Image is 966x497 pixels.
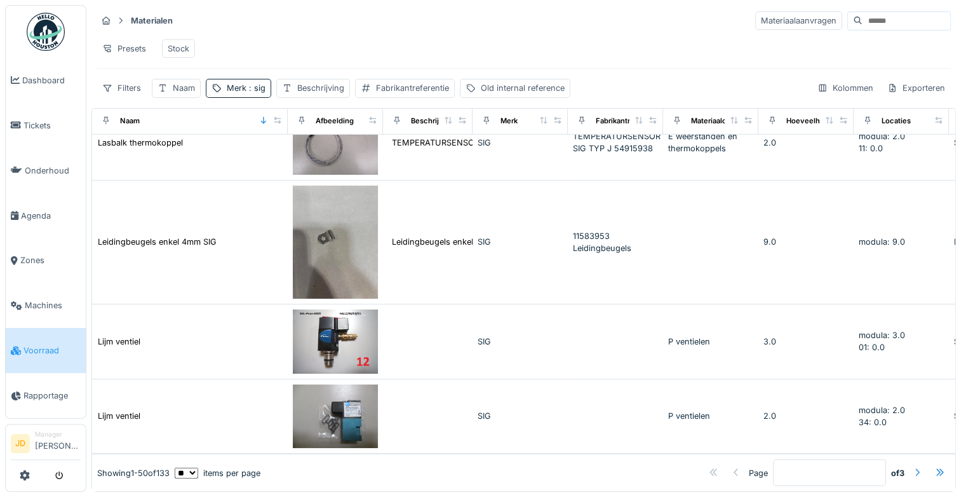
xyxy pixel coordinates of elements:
[227,82,265,94] div: Merk
[596,116,662,126] div: Fabrikantreferentie
[120,116,140,126] div: Naam
[22,74,81,86] span: Dashboard
[763,410,849,422] div: 2.0
[755,11,842,30] div: Materiaalaanvragen
[6,58,86,103] a: Dashboard
[392,236,511,248] div: Leidingbeugels enkel 4mm SIG
[6,328,86,373] a: Voorraad
[812,79,879,97] div: Kolommen
[786,116,831,126] div: Hoeveelheid
[293,186,378,299] img: Leidingbeugels enkel 4mm SIG
[35,430,81,439] div: Manager
[316,116,354,126] div: Afbeelding
[411,116,454,126] div: Beschrijving
[98,410,140,422] div: Lijm ventiel
[168,43,189,55] div: Stock
[297,82,344,94] div: Beschrijving
[20,254,81,266] span: Zones
[11,434,30,453] li: JD
[859,330,905,340] span: modula: 3.0
[859,405,905,415] span: modula: 2.0
[293,111,378,175] img: Lasbalk thermokoppel
[859,237,905,247] span: modula: 9.0
[293,385,378,449] img: Lijm ventiel
[763,336,849,348] div: 3.0
[481,82,565,94] div: Old internal reference
[6,238,86,283] a: Zones
[668,336,753,348] div: P ventielen
[763,236,849,248] div: 9.0
[23,119,81,132] span: Tickets
[891,467,904,479] strong: of 3
[25,299,81,311] span: Machines
[246,83,265,93] span: : sig
[6,283,86,329] a: Machines
[27,13,65,51] img: Badge_color-CXgf-gQk.svg
[35,430,81,457] li: [PERSON_NAME]
[478,336,563,348] div: SIG
[98,137,183,149] div: Lasbalk thermokoppel
[478,410,563,422] div: SIG
[25,165,81,177] span: Onderhoud
[691,116,755,126] div: Materiaalcategorie
[6,103,86,148] a: Tickets
[98,336,140,348] div: Lijm ventiel
[23,390,81,402] span: Rapportage
[882,79,951,97] div: Exporteren
[500,116,518,126] div: Merk
[97,467,170,479] div: Showing 1 - 50 of 133
[859,343,885,352] span: 01: 0.0
[859,418,887,427] span: 34: 0.0
[126,15,178,27] strong: Materialen
[6,373,86,418] a: Rapportage
[293,310,378,374] img: Lijm ventiel
[11,430,81,460] a: JD Manager[PERSON_NAME]
[763,137,849,149] div: 2.0
[98,236,217,248] div: Leidingbeugels enkel 4mm SIG
[859,144,883,153] span: 11: 0.0
[6,193,86,238] a: Agenda
[749,467,768,479] div: Page
[478,236,563,248] div: SIG
[376,82,449,94] div: Fabrikantreferentie
[668,130,753,154] div: E weerstanden en thermokoppels
[175,467,260,479] div: items per page
[573,130,658,154] div: TEMPERATURSENSOR SIG TYP J 54915938
[392,137,562,149] div: TEMPERATURSENSOR SIG TYP J 54915938
[668,410,753,422] div: P ventielen
[97,39,152,58] div: Presets
[21,210,81,222] span: Agenda
[97,79,147,97] div: Filters
[573,230,658,254] div: 11583953 Leidingbeugels
[859,132,905,141] span: modula: 2.0
[173,82,195,94] div: Naam
[478,137,563,149] div: SIG
[6,148,86,193] a: Onderhoud
[882,116,911,126] div: Locaties
[23,344,81,357] span: Voorraad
